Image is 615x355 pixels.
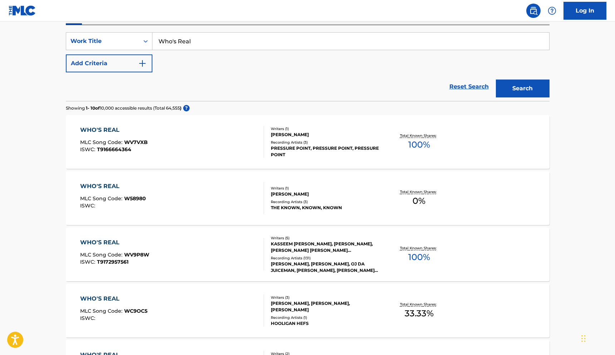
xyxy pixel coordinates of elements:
div: Recording Artists ( 3 ) [271,199,379,205]
span: re [138,105,142,111]
span: T [400,190,402,194]
div: [PERSON_NAME] [271,191,379,197]
a: Reset Search [446,79,492,95]
span: MLC Song Code : [80,251,124,258]
span: ares: [424,302,436,307]
span: ISWC : [80,146,97,153]
div: Work Title [70,37,135,45]
button: Search [496,80,550,97]
span: nown [410,302,423,307]
div: Writers ( 1 ) [271,186,379,191]
span: K [410,302,412,307]
span: 10,000 [100,105,114,111]
span: K [410,246,412,250]
span: (T [153,105,157,111]
span: W58980 [124,195,146,202]
span: ISWC : [80,202,97,209]
span: 64,555 [166,105,180,111]
div: Drag [581,328,586,349]
div: WHO'S REAL [80,238,149,247]
button: Add Criteria [66,54,152,72]
div: [PERSON_NAME], [PERSON_NAME], OJ DA JUICEMAN, [PERSON_NAME], [PERSON_NAME]|[PERSON_NAME]|OJ DA JU... [271,261,379,274]
span: 0 % [413,195,425,207]
span: Sh [66,105,71,111]
span: acc [115,105,122,111]
a: WHO'S REALMLC Song Code:W58980ISWC:Writers (1)[PERSON_NAME]Recording Artists (3)THE KNOWN, KNOWN,... [66,171,550,225]
div: Recording Artists ( 1 ) [271,315,379,320]
span: MLC Song Code : [80,139,124,145]
span: ISWC : [80,315,97,321]
span: MLC Song Code : [80,195,124,202]
form: Search Form [66,32,550,101]
div: WHO'S REAL [80,126,148,134]
span: K [410,133,412,138]
span: Sh [424,302,428,307]
span: nown [410,190,423,194]
div: WHO'S REAL [80,182,146,191]
span: T [400,133,402,138]
div: Writers ( 5 ) [271,235,379,241]
span: ? [183,105,190,111]
span: Sh [424,190,428,194]
span: WC9OC5 [124,308,147,314]
div: HOOLIGAN HEFS [271,320,379,327]
span: ares: [424,133,436,138]
span: sults [138,105,152,111]
span: T [400,302,402,307]
a: WHO'S REALMLC Song Code:WC9OC5ISWC:Writers (3)[PERSON_NAME], [PERSON_NAME], [PERSON_NAME]Recordin... [66,284,550,337]
p: 1 - 10 of ) [66,105,181,111]
span: otal [400,246,409,250]
a: WHO'S REALMLC Song Code:WV7VXBISWC:T9166664364Writers (1)[PERSON_NAME]Recording Artists (3)PRESSU... [66,115,550,169]
div: Writers ( 1 ) [271,126,379,131]
img: 9d2ae6d4665cec9f34b9.svg [138,59,147,68]
span: Sh [424,246,428,250]
a: WHO'S REALMLC Song Code:WV9P8WISWC:T9172957561Writers (5)KASSEEM [PERSON_NAME], [PERSON_NAME], [P... [66,227,550,281]
a: Public Search [526,4,541,18]
span: nown [410,133,423,138]
img: search [529,6,538,15]
span: otal [400,302,409,307]
div: Recording Artists ( 131 ) [271,255,379,261]
span: 100 % [408,251,430,264]
span: ares: [424,246,436,250]
span: WV9P8W [124,251,149,258]
span: MLC Song Code : [80,308,124,314]
img: MLC Logo [9,5,36,16]
span: owing [66,105,85,111]
div: Writers ( 3 ) [271,295,379,300]
div: THE KNOWN, KNOWN, KNOWN [271,205,379,211]
span: essible [115,105,137,111]
span: 33.33 % [405,307,434,320]
a: Log In [563,2,606,20]
div: [PERSON_NAME], [PERSON_NAME], [PERSON_NAME] [271,300,379,313]
div: WHO'S REAL [80,294,147,303]
span: nown [410,246,423,250]
span: ares: [424,190,436,194]
span: 100 % [408,138,430,151]
div: Recording Artists ( 3 ) [271,140,379,145]
div: KASSEEM [PERSON_NAME], [PERSON_NAME], [PERSON_NAME] [PERSON_NAME] [PERSON_NAME], [PERSON_NAME] [271,241,379,254]
span: otal [400,190,409,194]
div: [PERSON_NAME] [271,131,379,138]
div: PRESSURE POINT, PRESSURE POINT, PRESSURE POINT [271,145,379,158]
span: T9172957561 [97,259,128,265]
span: WV7VXB [124,139,148,145]
span: T9166664364 [97,146,131,153]
span: K [410,190,412,194]
img: help [548,6,556,15]
span: otal [400,133,409,138]
span: T [400,246,402,250]
div: Help [545,4,559,18]
span: Sh [424,133,428,138]
span: ISWC : [80,259,97,265]
span: otal [153,105,165,111]
iframe: Chat Widget [579,321,615,355]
